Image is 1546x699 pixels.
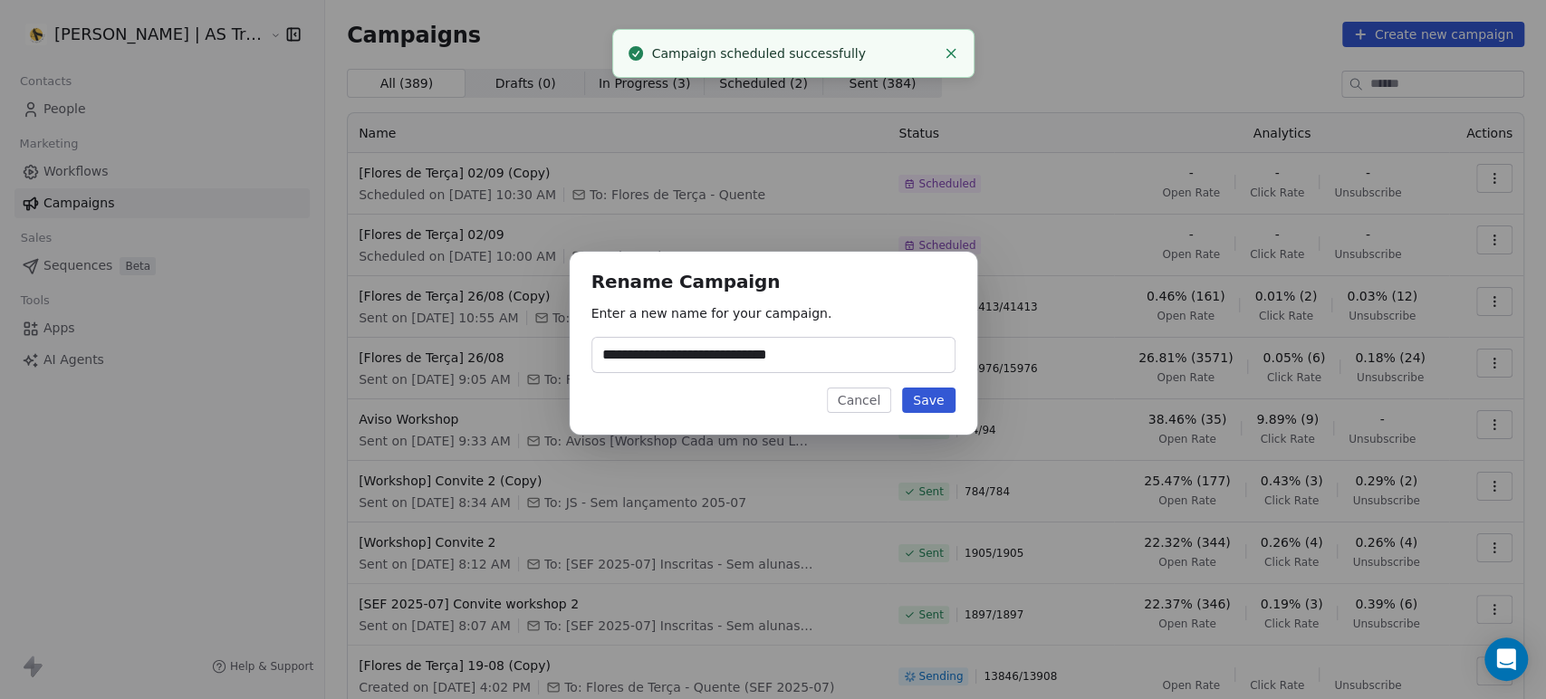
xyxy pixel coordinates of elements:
h1: Rename Campaign [591,273,955,292]
p: Enter a new name for your campaign. [591,304,955,322]
button: Save [902,388,955,413]
div: Campaign scheduled successfully [652,44,936,63]
button: Cancel [827,388,891,413]
button: Close toast [939,42,963,65]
